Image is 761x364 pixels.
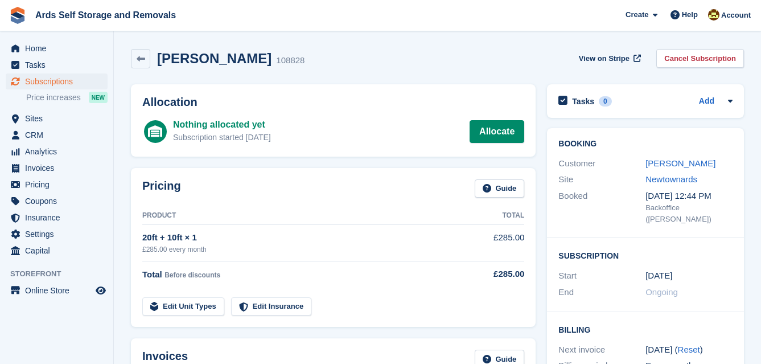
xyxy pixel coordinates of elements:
div: Backoffice ([PERSON_NAME]) [645,202,733,224]
a: menu [6,193,108,209]
div: [DATE] ( ) [645,343,733,357]
a: menu [6,160,108,176]
span: Analytics [25,144,93,159]
h2: [PERSON_NAME] [157,51,272,66]
a: menu [6,177,108,193]
div: [DATE] 12:44 PM [645,190,733,203]
span: Account [721,10,751,21]
th: Total [466,207,525,225]
a: menu [6,111,108,126]
div: Customer [558,157,645,170]
span: CRM [25,127,93,143]
span: Tasks [25,57,93,73]
span: Online Store [25,283,93,298]
a: Add [699,95,714,108]
th: Product [142,207,466,225]
a: [PERSON_NAME] [645,158,715,168]
a: menu [6,73,108,89]
span: Pricing [25,177,93,193]
span: Home [25,40,93,56]
span: Coupons [25,193,93,209]
div: £285.00 [466,268,525,281]
div: Booked [558,190,645,225]
div: Subscription started [DATE] [173,132,271,144]
a: Cancel Subscription [656,49,744,68]
a: Price increases NEW [26,91,108,104]
a: Preview store [94,284,108,297]
div: £285.00 every month [142,244,466,255]
span: Sites [25,111,93,126]
div: NEW [89,92,108,103]
td: £285.00 [466,225,525,261]
span: Capital [25,243,93,259]
a: Allocate [470,120,524,143]
h2: Booking [558,140,733,149]
h2: Allocation [142,96,524,109]
a: Edit Unit Types [142,297,224,316]
a: menu [6,127,108,143]
a: menu [6,283,108,298]
a: menu [6,40,108,56]
div: Site [558,173,645,186]
a: menu [6,144,108,159]
time: 2025-09-18 00:00:00 UTC [645,269,672,283]
h2: Tasks [572,96,594,107]
span: Help [682,9,698,21]
a: menu [6,210,108,226]
span: Insurance [25,210,93,226]
a: Edit Insurance [231,297,312,316]
span: View on Stripe [579,53,630,64]
a: Ards Self Storage and Removals [31,6,180,24]
a: Newtownards [645,174,697,184]
div: 20ft + 10ft × 1 [142,231,466,244]
span: Subscriptions [25,73,93,89]
h2: Subscription [558,250,733,261]
a: menu [6,226,108,242]
span: Total [142,269,162,279]
div: Next invoice [558,343,645,357]
h2: Pricing [142,179,181,198]
a: Guide [475,179,525,198]
span: Create [626,9,648,21]
span: Storefront [10,268,113,280]
span: Before discounts [164,271,220,279]
a: menu [6,243,108,259]
a: menu [6,57,108,73]
a: Reset [678,345,700,354]
h2: Billing [558,324,733,335]
div: Start [558,269,645,283]
span: Invoices [25,160,93,176]
span: Settings [25,226,93,242]
a: View on Stripe [574,49,643,68]
img: Mark McFerran [708,9,719,21]
span: Ongoing [645,287,678,297]
span: Price increases [26,92,81,103]
div: Nothing allocated yet [173,118,271,132]
div: End [558,286,645,299]
div: 108828 [276,54,305,67]
div: 0 [599,96,612,107]
img: stora-icon-8386f47178a22dfd0bd8f6a31ec36ba5ce8667c1dd55bd0f319d3a0aa187defe.svg [9,7,26,24]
